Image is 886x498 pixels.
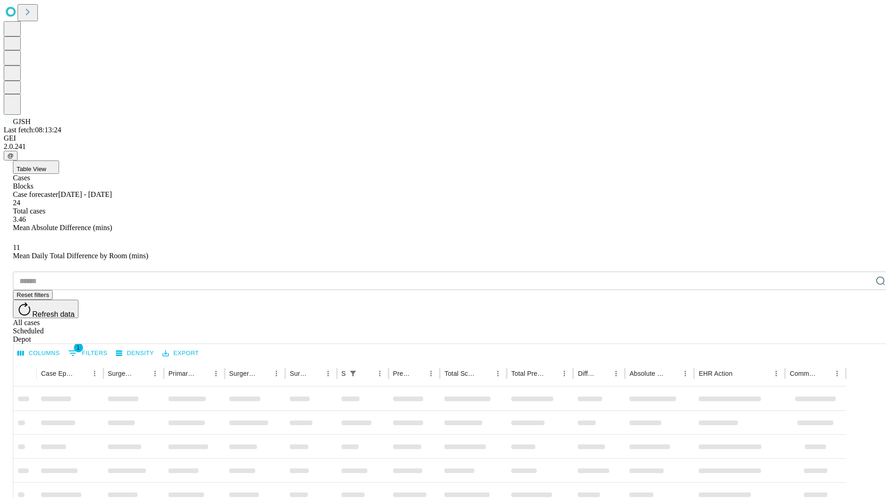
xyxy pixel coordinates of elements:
button: Menu [558,367,571,380]
span: Refresh data [32,310,75,318]
span: @ [7,152,14,159]
button: Sort [733,367,746,380]
button: Menu [610,367,623,380]
button: Show filters [347,367,359,380]
button: Refresh data [13,300,78,318]
button: Menu [322,367,335,380]
div: Total Scheduled Duration [444,370,478,377]
span: [DATE] - [DATE] [58,190,112,198]
span: Reset filters [17,291,49,298]
button: Table View [13,160,59,174]
button: Menu [679,367,692,380]
div: 2.0.241 [4,142,882,151]
span: Case forecaster [13,190,58,198]
button: Sort [818,367,831,380]
button: Menu [88,367,101,380]
button: Sort [360,367,373,380]
button: Sort [597,367,610,380]
button: Select columns [15,346,62,361]
button: Sort [412,367,425,380]
div: GEI [4,134,882,142]
button: @ [4,151,18,160]
div: Comments [790,370,816,377]
div: Surgeon Name [108,370,135,377]
div: Predicted In Room Duration [393,370,411,377]
button: Sort [479,367,491,380]
button: Menu [491,367,504,380]
button: Sort [545,367,558,380]
span: 3.46 [13,215,26,223]
button: Reset filters [13,290,53,300]
div: Total Predicted Duration [511,370,545,377]
button: Density [114,346,156,361]
div: Absolute Difference [629,370,665,377]
button: Sort [666,367,679,380]
span: Table View [17,166,46,172]
div: EHR Action [699,370,732,377]
div: Difference [578,370,596,377]
button: Sort [257,367,270,380]
button: Menu [425,367,437,380]
div: Case Epic Id [41,370,74,377]
button: Menu [149,367,162,380]
button: Sort [136,367,149,380]
button: Sort [309,367,322,380]
span: GJSH [13,118,30,125]
button: Menu [373,367,386,380]
div: Scheduled In Room Duration [341,370,346,377]
div: Surgery Name [229,370,256,377]
span: Total cases [13,207,45,215]
button: Show filters [66,346,110,361]
span: Mean Absolute Difference (mins) [13,224,112,231]
button: Menu [770,367,783,380]
div: Surgery Date [290,370,308,377]
span: 1 [74,343,83,352]
span: Last fetch: 08:13:24 [4,126,61,134]
button: Sort [197,367,210,380]
button: Menu [270,367,283,380]
button: Menu [210,367,222,380]
button: Menu [831,367,844,380]
div: Primary Service [168,370,195,377]
span: 11 [13,243,20,251]
span: 24 [13,199,20,207]
span: Mean Daily Total Difference by Room (mins) [13,252,148,260]
button: Export [160,346,201,361]
button: Sort [75,367,88,380]
div: 1 active filter [347,367,359,380]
